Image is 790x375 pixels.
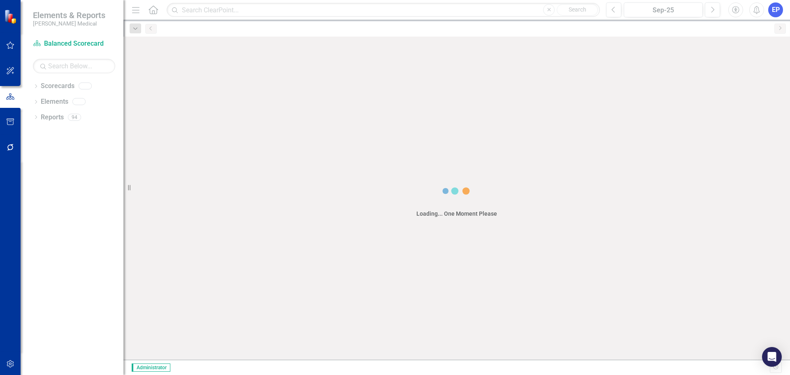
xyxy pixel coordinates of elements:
button: EP [768,2,783,17]
a: Reports [41,113,64,122]
input: Search Below... [33,59,115,73]
a: Elements [41,97,68,107]
a: Balanced Scorecard [33,39,115,49]
img: ClearPoint Strategy [4,9,19,23]
a: Scorecards [41,82,74,91]
div: Loading... One Moment Please [416,210,497,218]
button: Sep-25 [624,2,703,17]
input: Search ClearPoint... [167,3,600,17]
div: Sep-25 [627,5,700,15]
span: Search [569,6,586,13]
button: Search [557,4,598,16]
span: Elements & Reports [33,10,105,20]
div: Open Intercom Messenger [762,347,782,367]
span: Administrator [132,363,170,372]
small: [PERSON_NAME] Medical [33,20,105,27]
div: 94 [68,114,81,121]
